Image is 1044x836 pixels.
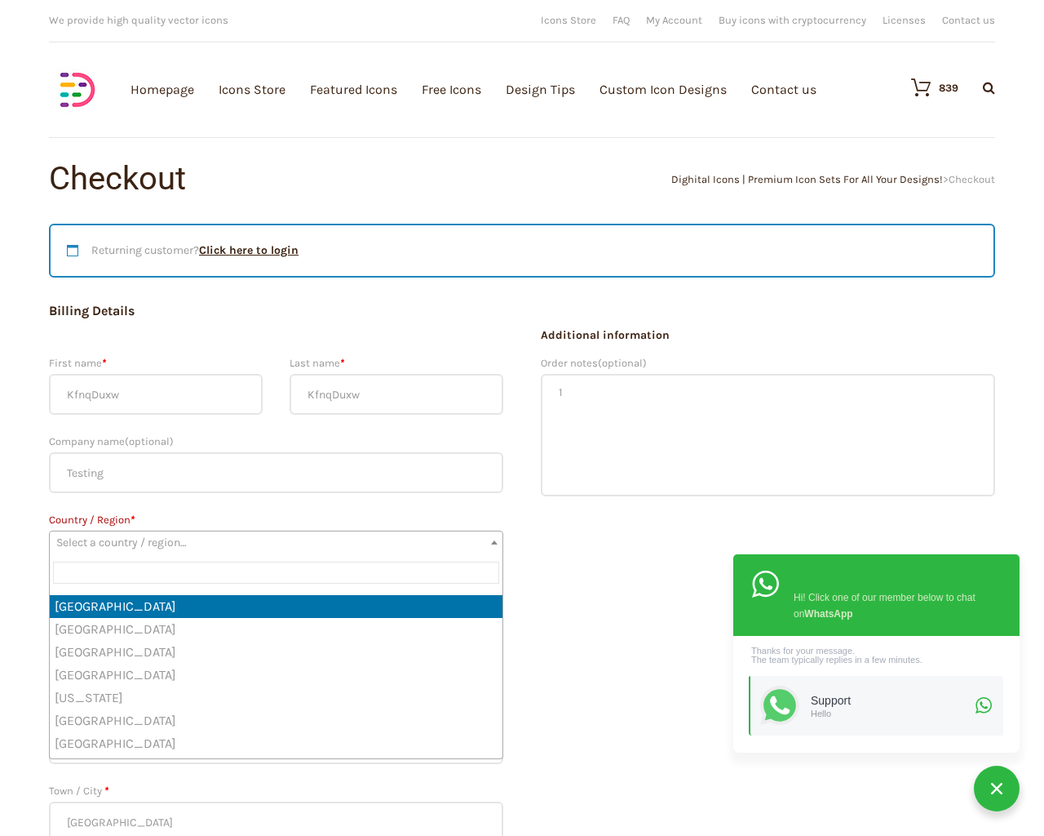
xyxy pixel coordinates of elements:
span: (optional) [125,435,174,447]
li: [GEOGRAPHIC_DATA] [50,641,502,664]
a: My Account [646,15,702,25]
a: Licenses [883,15,926,25]
div: Returning customer? [49,224,995,278]
li: [GEOGRAPHIC_DATA] [50,709,502,732]
a: Icons Store [541,15,596,25]
a: Contact us [942,15,995,25]
abbr: required [102,357,106,369]
li: [US_STATE] [50,687,502,709]
div: Hi! Click one of our member below to chat on [794,586,984,622]
h2: Billing Details [49,302,503,320]
h3: Additional information [541,327,995,345]
div: > [522,174,995,185]
li: [GEOGRAPHIC_DATA] [50,618,502,641]
abbr: required [130,514,135,526]
li: Anguilla [50,755,502,778]
div: Thanks for your message. The team typically replies in a few minutes. [749,647,1003,665]
a: Click here to login [199,243,299,257]
a: Dighital Icons | Premium Icon Sets For All Your Designs! [671,173,943,185]
strong: WhatsApp [804,608,852,620]
span: (optional) [598,357,647,369]
a: 839 [895,78,958,97]
label: Last name [290,353,503,374]
span: We provide high quality vector icons [49,14,228,26]
label: First name [49,353,263,374]
span: Select a country / region… [56,536,187,549]
label: Order notes [541,353,995,374]
li: [GEOGRAPHIC_DATA] [50,595,502,618]
a: SupportHello [749,676,1003,736]
abbr: required [340,357,344,369]
div: Support [811,694,971,708]
span: Country / Region [49,531,503,554]
abbr: required [104,785,108,797]
li: [GEOGRAPHIC_DATA] [50,732,502,755]
h1: Checkout [49,162,522,195]
div: 839 [939,82,958,93]
label: Town / City [49,780,503,802]
a: Buy icons with cryptocurrency [719,15,866,25]
a: FAQ [613,15,630,25]
li: [GEOGRAPHIC_DATA] [50,664,502,687]
div: Hello [811,707,971,718]
label: Country / Region [49,509,503,531]
span: Checkout [949,173,995,185]
label: Company name [49,431,503,452]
